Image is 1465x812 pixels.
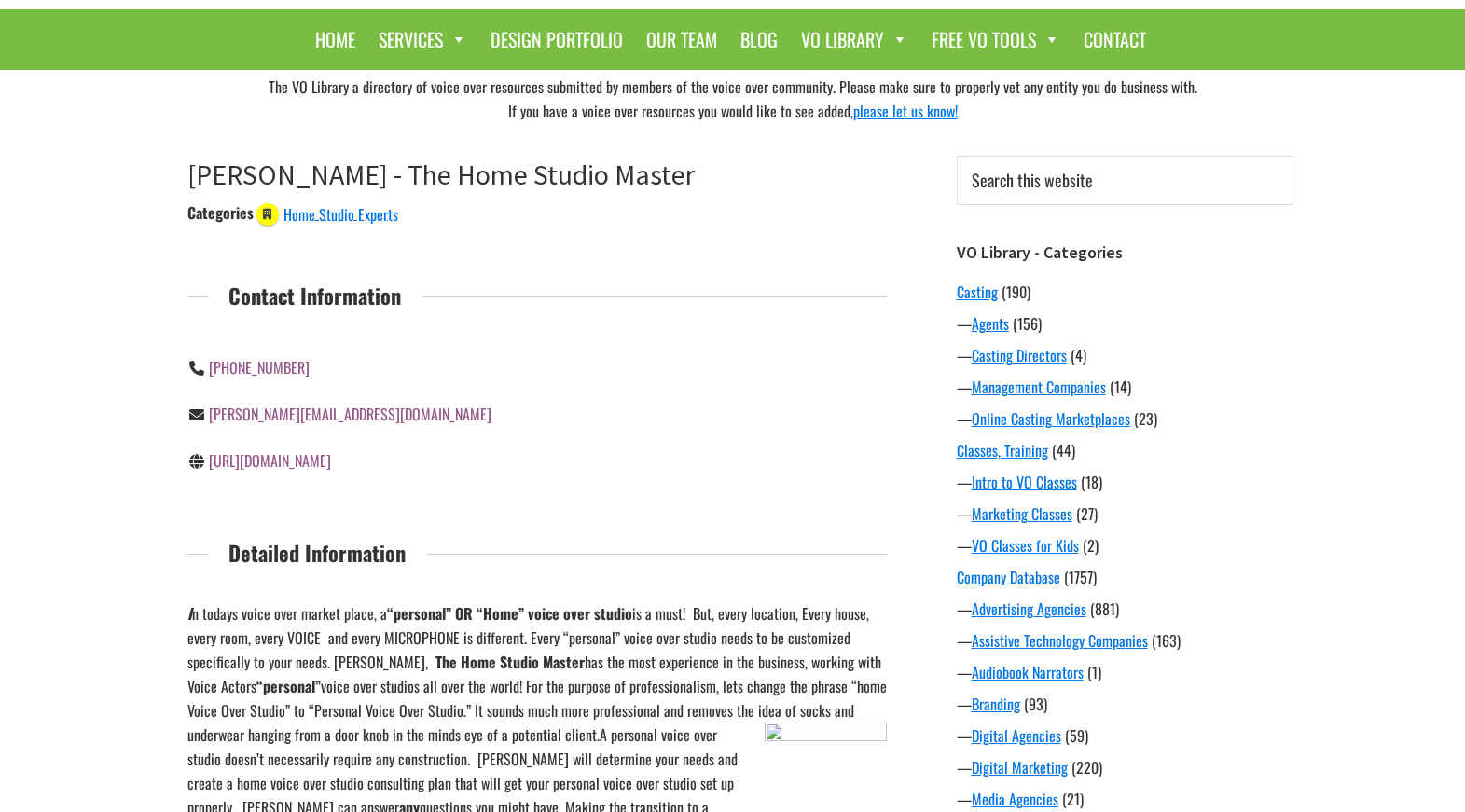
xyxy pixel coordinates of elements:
div: — [957,788,1292,810]
a: VO Classes for Kids [972,534,1079,557]
a: Blog [731,19,787,61]
div: — [957,534,1292,557]
span: (1757) [1064,566,1097,588]
span: (1) [1087,661,1101,683]
span: Contact Information [208,279,422,312]
span: Detailed Information [208,536,427,570]
span: Home Studio Experts [283,203,397,226]
span: (23) [1134,407,1157,430]
a: Design Portfolio [481,19,632,61]
a: Digital Agencies [972,724,1061,747]
a: Free VO Tools [922,19,1070,61]
a: [URL][DOMAIN_NAME] [209,449,331,472]
span: (2) [1083,534,1099,557]
div: Categories [187,201,254,224]
a: Company Database [957,566,1060,588]
a: Intro to VO Classes [972,471,1077,493]
span: (27) [1076,502,1098,525]
div: — [957,344,1292,366]
a: Classes, Training [957,439,1048,461]
span: (156) [1013,312,1042,335]
a: [PERSON_NAME][EMAIL_ADDRESS][DOMAIN_NAME] [209,403,491,425]
span: (21) [1062,788,1084,810]
h1: [PERSON_NAME] - The Home Studio Master [187,158,887,191]
a: Home [306,19,365,61]
a: Services [369,19,477,61]
a: Agents [972,312,1009,335]
a: Our Team [637,19,726,61]
a: please let us know! [853,100,958,122]
a: Online Casting Marketplaces [972,407,1130,430]
a: Digital Marketing [972,756,1068,778]
a: Casting [957,281,998,303]
a: Branding [972,693,1020,715]
strong: “personal” OR “Home” voice over studio [387,602,632,625]
span: (190) [1002,281,1030,303]
span: (44) [1052,439,1075,461]
div: — [957,376,1292,398]
a: Audiobook Narrators [972,661,1084,683]
h3: VO Library - Categories [957,242,1292,263]
span: (59) [1065,724,1088,747]
span: (220) [1071,756,1102,778]
a: Marketing Classes [972,502,1072,525]
div: — [957,407,1292,430]
span: (14) [1110,376,1131,398]
a: Contact [1074,19,1155,61]
span: (163) [1152,629,1181,652]
strong: I [187,602,192,625]
strong: “personal” [256,675,321,697]
strong: The Home Studio Master [435,651,585,673]
div: — [957,471,1292,493]
a: Media Agencies [972,788,1058,810]
div: — [957,629,1292,652]
span: (18) [1081,471,1102,493]
span: (4) [1071,344,1086,366]
a: [PHONE_NUMBER] [209,356,310,378]
div: — [957,756,1292,778]
div: The VO Library a directory of voice over resources submitted by members of the voice over communi... [173,70,1292,128]
a: VO Library [792,19,918,61]
a: Assistive Technology Companies [972,629,1148,652]
div: — [957,661,1292,683]
div: — [957,693,1292,715]
a: Home Studio Experts [256,201,398,224]
input: Search this website [957,156,1292,205]
a: Casting Directors [972,344,1067,366]
div: — [957,598,1292,620]
span: (881) [1090,598,1119,620]
div: — [957,724,1292,747]
span: (93) [1024,693,1047,715]
a: Management Companies [972,376,1106,398]
div: — [957,502,1292,525]
div: — [957,312,1292,335]
a: Advertising Agencies [972,598,1086,620]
